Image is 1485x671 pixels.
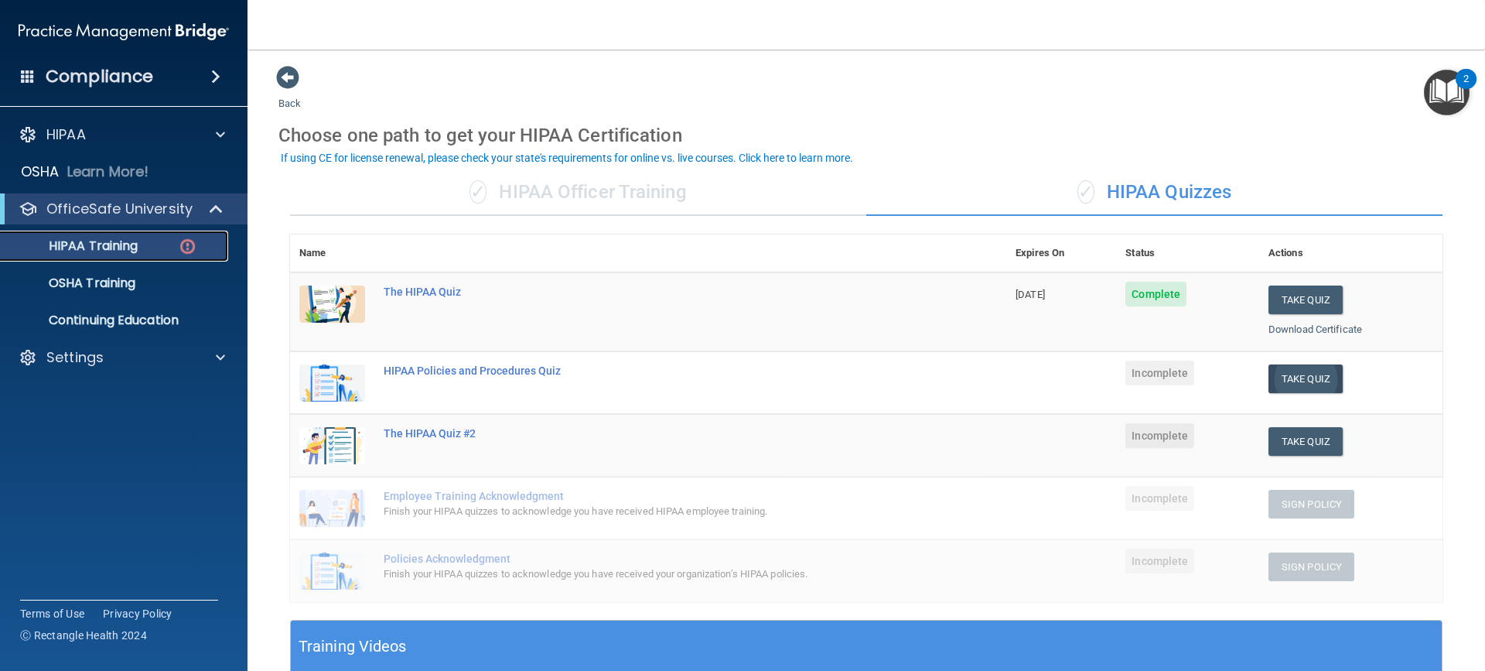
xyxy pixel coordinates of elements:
[1268,365,1343,393] button: Take Quiz
[1259,235,1442,272] th: Actions
[1116,235,1259,272] th: Status
[19,125,225,144] a: HIPAA
[1424,70,1470,115] button: Open Resource Center, 2 new notifications
[1268,324,1362,335] a: Download Certificate
[1077,180,1094,204] span: ✓
[46,200,193,218] p: OfficeSafe University
[19,16,229,47] img: PMB logo
[19,348,225,367] a: Settings
[384,427,929,440] div: The HIPAA Quiz #2
[1463,79,1469,99] div: 2
[290,169,866,216] div: HIPAA Officer Training
[1006,235,1116,272] th: Expires On
[1268,427,1343,456] button: Take Quiz
[67,163,149,181] p: Learn More!
[1125,486,1194,511] span: Incomplete
[20,628,147,643] span: Ⓒ Rectangle Health 2024
[46,125,86,144] p: HIPAA
[1268,553,1354,581] button: Sign Policy
[299,633,407,660] h5: Training Videos
[866,169,1442,216] div: HIPAA Quizzes
[21,163,60,181] p: OSHA
[278,113,1454,158] div: Choose one path to get your HIPAA Certification
[1125,549,1194,573] span: Incomplete
[469,180,486,204] span: ✓
[1125,423,1194,448] span: Incomplete
[290,235,374,272] th: Name
[178,237,197,256] img: danger-circle.6113f641.png
[1125,282,1186,306] span: Complete
[384,490,929,502] div: Employee Training Acknowledgment
[384,553,929,565] div: Policies Acknowledgment
[278,150,855,166] button: If using CE for license renewal, please check your state's requirements for online vs. live cours...
[46,348,104,367] p: Settings
[10,238,138,254] p: HIPAA Training
[384,502,929,521] div: Finish your HIPAA quizzes to acknowledge you have received HIPAA employee training.
[384,565,929,584] div: Finish your HIPAA quizzes to acknowledge you have received your organization’s HIPAA policies.
[1268,490,1354,519] button: Sign Policy
[1268,286,1343,314] button: Take Quiz
[1125,361,1194,385] span: Incomplete
[103,606,172,621] a: Privacy Policy
[1016,289,1045,300] span: [DATE]
[19,200,224,218] a: OfficeSafe University
[10,276,135,291] p: OSHA Training
[10,313,221,328] p: Continuing Education
[20,606,84,621] a: Terms of Use
[384,365,929,377] div: HIPAA Policies and Procedures Quiz
[384,286,929,298] div: The HIPAA Quiz
[46,66,153,87] h4: Compliance
[278,79,301,109] a: Back
[281,152,853,163] div: If using CE for license renewal, please check your state's requirements for online vs. live cours...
